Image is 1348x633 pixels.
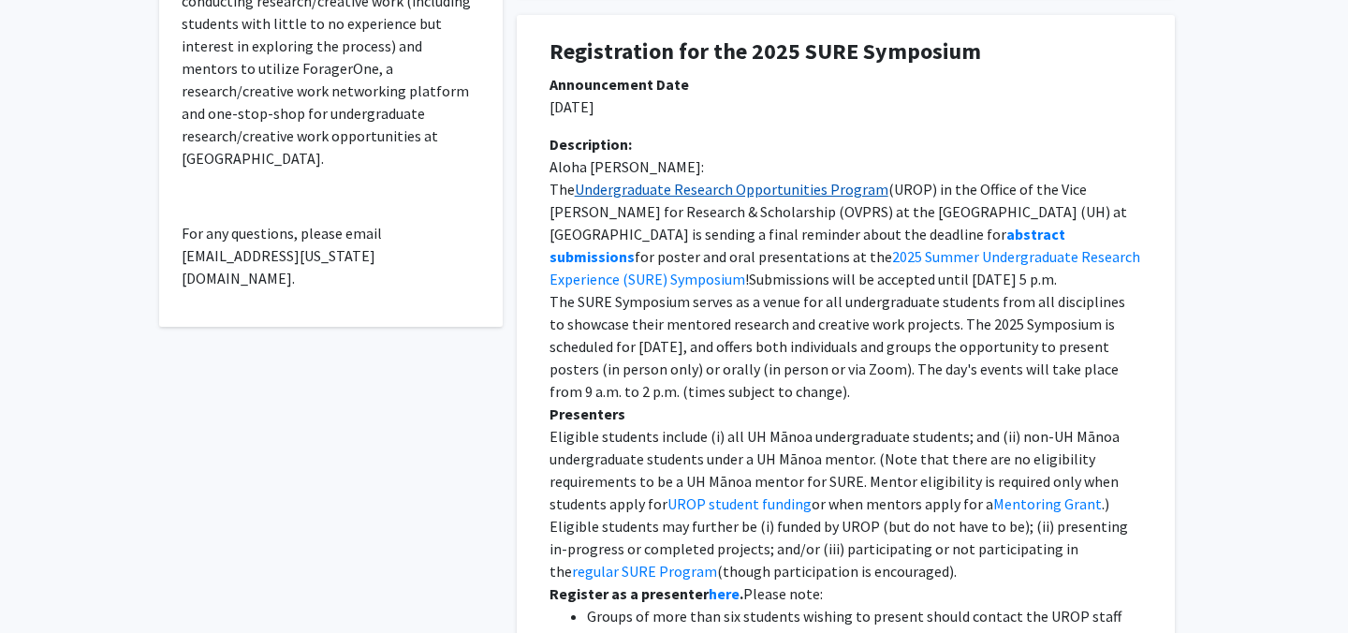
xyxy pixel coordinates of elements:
span: Submissions will be accepted until [DATE] 5 p.m. [749,270,1057,288]
a: UROP student funding [667,494,812,513]
h1: Registration for the 2025 SURE Symposium [549,38,1142,66]
p: For any questions, please email [EMAIL_ADDRESS][US_STATE][DOMAIN_NAME]. [182,222,480,289]
p: [DATE] [549,96,1142,118]
strong: . [740,584,743,603]
p: The (UROP) in the Office of the Vice [PERSON_NAME] for Research & Scholarship (OVPRS) at the [GEO... [549,178,1142,290]
strong: Presenters [549,405,625,423]
p: The SURE Symposium serves as a venue for all undergraduate students from all disciplines to showc... [549,290,1142,403]
iframe: Chat [14,549,80,619]
a: Undergraduate Research Opportunities Program [575,180,888,199]
strong: Register as a presenter [549,584,709,603]
a: regular SURE Program [572,562,717,581]
a: Mentoring Grant [993,494,1102,513]
div: Announcement Date [549,73,1142,96]
p: Please note: [549,582,1142,605]
a: here [709,584,740,603]
a: abstract submissions [549,225,1068,266]
p: Aloha [PERSON_NAME]: [549,155,1142,178]
div: Description: [549,133,1142,155]
a: 2025 Summer Undergraduate Research Experience (SURE) Symposium [549,247,1143,288]
p: Eligible students may further be (i) funded by UROP (but do not have to be); (ii) presenting in-p... [549,515,1142,582]
p: Eligible students include (i) all UH Mānoa undergraduate students; and (ii) non-UH Mānoa undergra... [549,425,1142,515]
